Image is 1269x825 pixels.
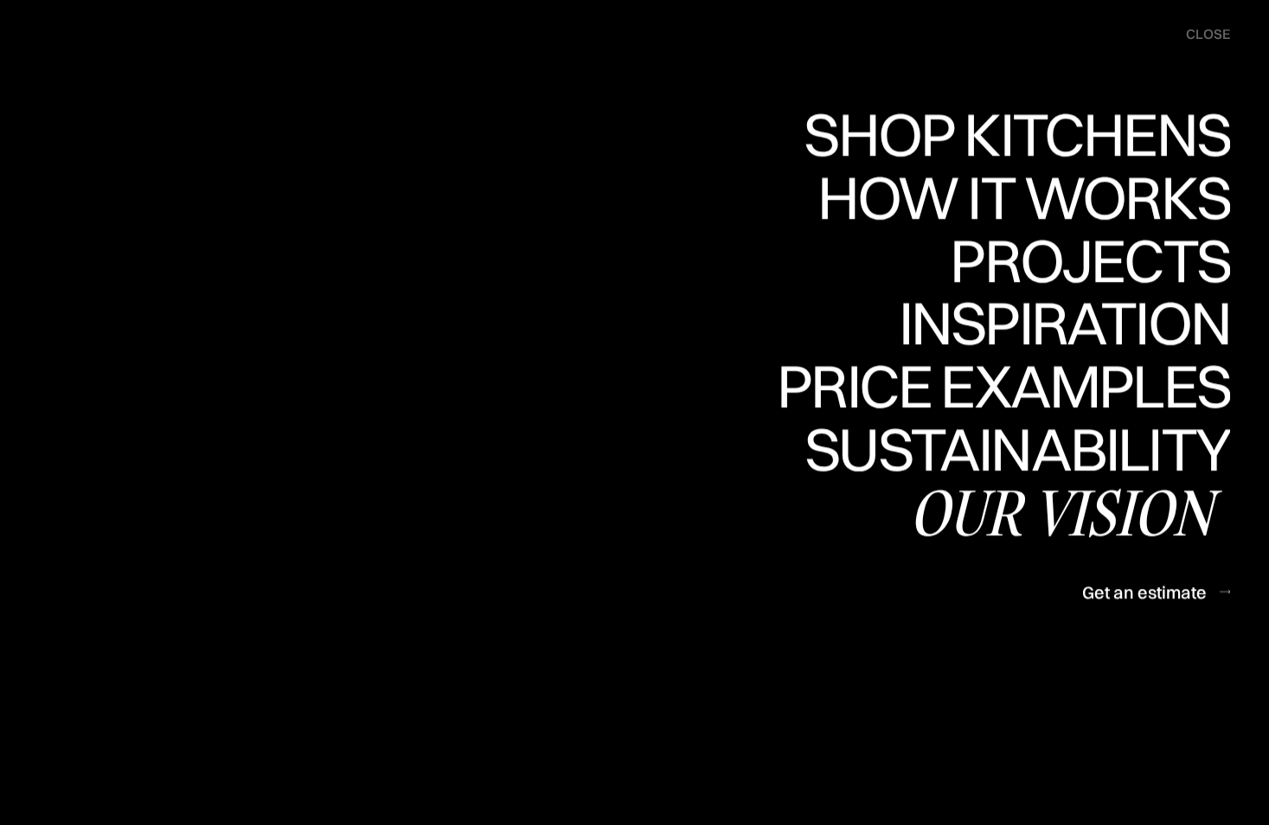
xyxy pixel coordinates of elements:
[1082,580,1207,604] div: Get an estimate
[909,482,1230,542] div: Our vision
[790,419,1230,482] a: SustainabilitySustainability
[795,104,1230,164] div: Shop Kitchens
[875,293,1230,354] div: Inspiration
[795,164,1230,225] div: Shop Kitchens
[875,293,1230,356] a: InspirationInspiration
[813,167,1230,230] a: How it worksHow it works
[813,167,1230,227] div: How it works
[813,227,1230,288] div: How it works
[909,482,1230,545] a: Our vision
[777,355,1230,416] div: Price examples
[1082,571,1230,613] a: Get an estimate
[950,291,1230,351] div: Projects
[777,355,1230,419] a: Price examplesPrice examples
[795,104,1230,167] a: Shop KitchensShop Kitchens
[1186,25,1230,44] div: close
[950,230,1230,293] a: ProjectsProjects
[790,419,1230,479] div: Sustainability
[1169,17,1230,52] div: menu
[777,416,1230,476] div: Price examples
[875,354,1230,414] div: Inspiration
[950,230,1230,291] div: Projects
[790,479,1230,540] div: Sustainability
